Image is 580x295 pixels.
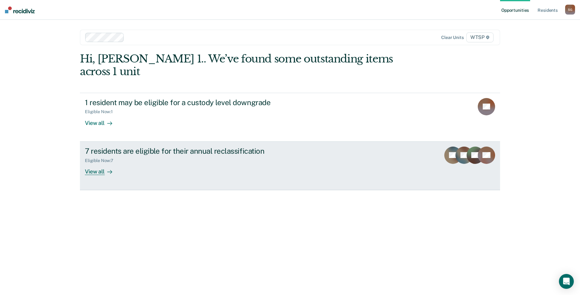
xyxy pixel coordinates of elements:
[565,5,575,15] button: SG
[85,147,302,156] div: 7 residents are eligible for their annual reclassification
[85,158,118,163] div: Eligible Now : 7
[441,35,464,40] div: Clear units
[85,98,302,107] div: 1 resident may be eligible for a custody level downgrade
[5,6,35,13] img: Recidiviz
[85,114,120,126] div: View all
[80,53,416,78] div: Hi, [PERSON_NAME] 1.. We’ve found some outstanding items across 1 unit
[85,109,118,114] div: Eligible Now : 1
[80,142,500,190] a: 7 residents are eligible for their annual reclassificationEligible Now:7View all
[85,163,120,175] div: View all
[559,274,574,289] div: Open Intercom Messenger
[565,5,575,15] div: S G
[466,32,494,42] span: WTSP
[80,93,500,142] a: 1 resident may be eligible for a custody level downgradeEligible Now:1View all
